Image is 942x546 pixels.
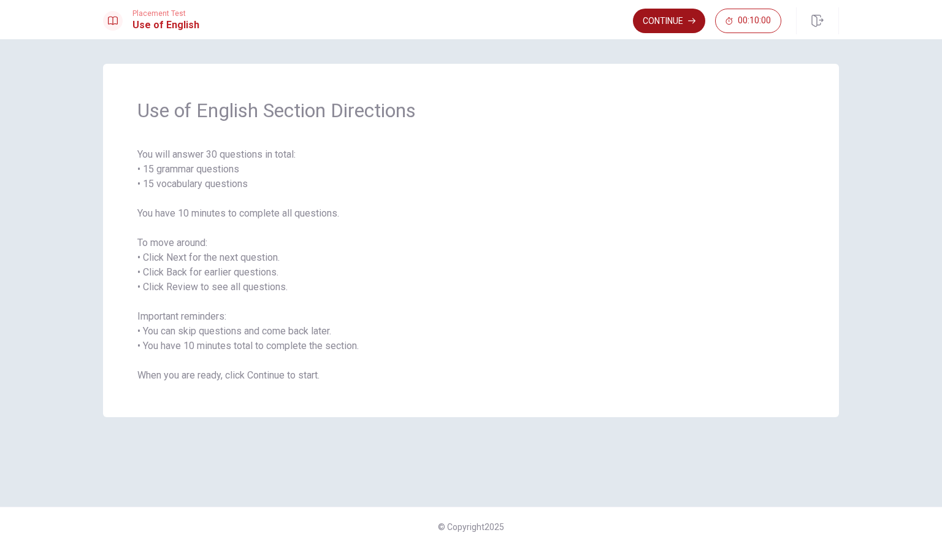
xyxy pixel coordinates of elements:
span: 00:10:00 [738,16,771,26]
button: 00:10:00 [715,9,781,33]
span: Placement Test [132,9,199,18]
span: © Copyright 2025 [438,522,504,532]
span: You will answer 30 questions in total: • 15 grammar questions • 15 vocabulary questions You have ... [137,147,805,383]
span: Use of English Section Directions [137,98,805,123]
button: Continue [633,9,705,33]
h1: Use of English [132,18,199,33]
